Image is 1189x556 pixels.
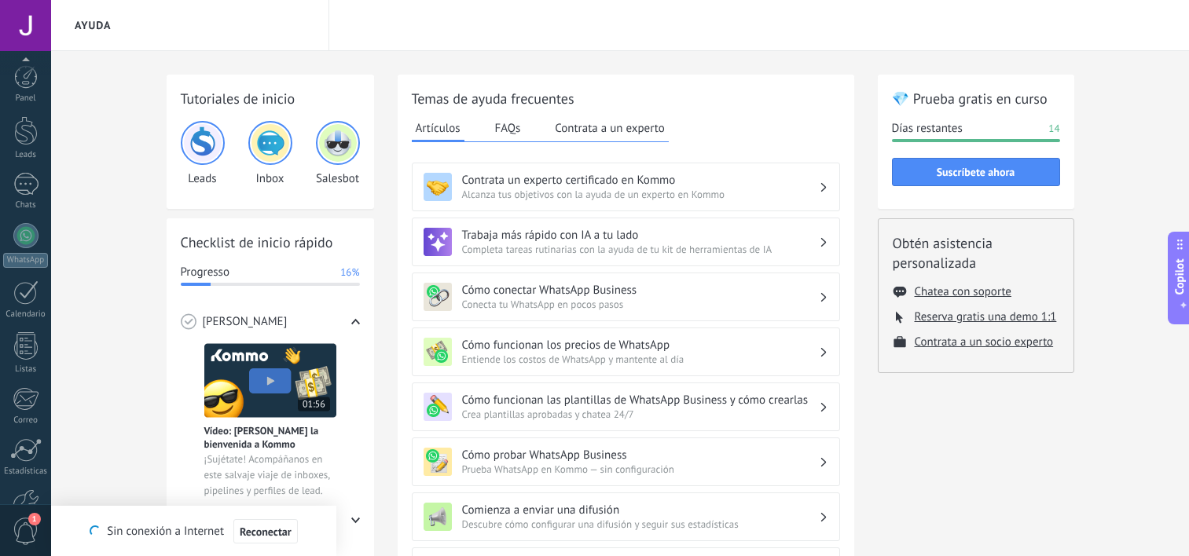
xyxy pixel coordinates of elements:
[462,463,819,476] span: Prueba WhatsApp en Kommo — sin configuración
[462,518,819,531] span: Descubre cómo configurar una difusión y seguir sus estadísticas
[462,338,819,353] h3: Cómo funcionan los precios de WhatsApp
[181,89,360,108] h2: Tutoriales de inicio
[1172,259,1187,295] span: Copilot
[892,158,1060,186] button: Suscríbete ahora
[462,408,819,421] span: Crea plantillas aprobadas y chatea 24/7
[462,173,819,188] h3: Contrata un experto certificado en Kommo
[892,89,1060,108] h2: 💎 Prueba gratis en curso
[3,93,49,104] div: Panel
[462,228,819,243] h3: Trabaja más rápido con IA a tu lado
[3,415,49,426] div: Correo
[892,121,963,137] span: Días restantes
[240,526,292,537] span: Reconectar
[462,298,819,311] span: Conecta tu WhatsApp en pocos pasos
[3,466,49,477] div: Estadísticas
[937,166,1015,177] span: Suscríbete ahora
[204,452,336,499] span: ¡Sujétate! Acompáñanos en este salvaje viaje de inboxes, pipelines y perfiles de lead.
[181,232,360,252] h2: Checklist de inicio rápido
[462,393,819,408] h3: Cómo funcionan las plantillas de WhatsApp Business y cómo crearlas
[462,448,819,463] h3: Cómo probar WhatsApp Business
[3,150,49,160] div: Leads
[204,343,336,418] img: Meet video
[3,200,49,210] div: Chats
[340,265,359,280] span: 16%
[181,121,225,186] div: Leads
[412,89,840,108] h2: Temas de ayuda frecuentes
[3,309,49,320] div: Calendario
[915,335,1054,349] button: Contrata a un socio experto
[90,518,297,544] div: Sin conexión a Internet
[28,513,41,525] span: 1
[316,121,360,186] div: Salesbot
[412,116,464,142] button: Artículos
[491,116,525,140] button: FAQs
[203,314,288,330] span: [PERSON_NAME]
[462,353,819,366] span: Entiende los costos de WhatsApp y mantente al día
[462,503,819,518] h3: Comienza a enviar una difusión
[204,424,336,451] span: Vídeo: [PERSON_NAME] la bienvenida a Kommo
[233,519,298,544] button: Reconectar
[248,121,292,186] div: Inbox
[551,116,668,140] button: Contrata a un experto
[462,188,819,201] span: Alcanza tus objetivos con la ayuda de un experto en Kommo
[915,309,1057,324] button: Reserva gratis una demo 1:1
[1048,121,1059,137] span: 14
[462,243,819,256] span: Completa tareas rutinarias con la ayuda de tu kit de herramientas de IA
[3,364,49,375] div: Listas
[462,283,819,298] h3: Cómo conectar WhatsApp Business
[915,284,1011,299] button: Chatea con soporte
[893,233,1059,273] h2: Obtén asistencia personalizada
[3,253,48,268] div: WhatsApp
[181,265,229,280] span: Progresso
